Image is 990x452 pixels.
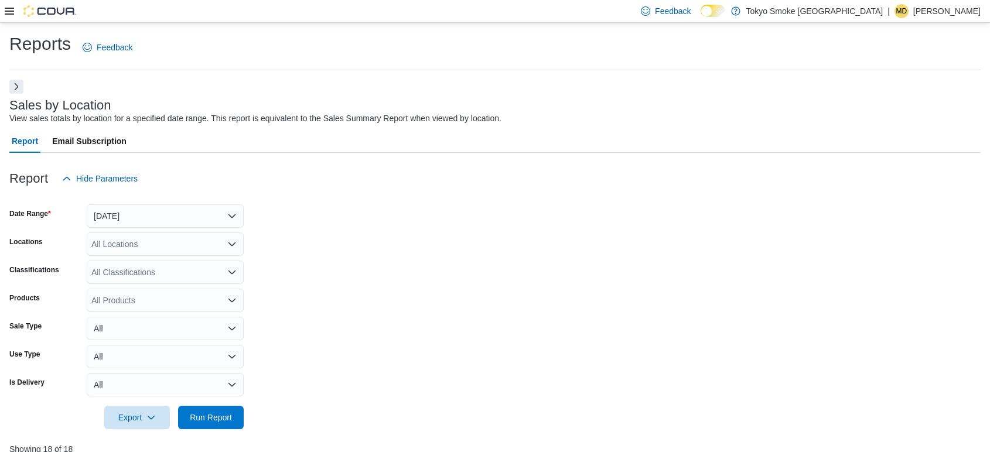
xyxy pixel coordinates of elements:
label: Is Delivery [9,378,45,387]
button: All [87,373,244,396]
label: Sale Type [9,321,42,331]
p: | [887,4,890,18]
button: Next [9,80,23,94]
label: Products [9,293,40,303]
span: Run Report [190,412,232,423]
button: Hide Parameters [57,167,142,190]
h3: Report [9,172,48,186]
span: Export [111,406,163,429]
span: Feedback [655,5,691,17]
button: [DATE] [87,204,244,228]
button: Open list of options [227,296,237,305]
span: Report [12,129,38,153]
p: Tokyo Smoke [GEOGRAPHIC_DATA] [746,4,883,18]
button: Open list of options [227,239,237,249]
p: [PERSON_NAME] [913,4,981,18]
span: MD [896,4,907,18]
span: Email Subscription [52,129,127,153]
span: Dark Mode [701,17,701,18]
label: Use Type [9,350,40,359]
a: Feedback [78,36,137,59]
button: All [87,345,244,368]
span: Hide Parameters [76,173,138,184]
h1: Reports [9,32,71,56]
img: Cova [23,5,76,17]
button: Open list of options [227,268,237,277]
button: All [87,317,244,340]
label: Locations [9,237,43,246]
input: Dark Mode [701,5,725,17]
button: Export [104,406,170,429]
button: Run Report [178,406,244,429]
h3: Sales by Location [9,98,111,112]
div: View sales totals by location for a specified date range. This report is equivalent to the Sales ... [9,112,501,125]
label: Date Range [9,209,51,218]
span: Feedback [97,42,132,53]
label: Classifications [9,265,59,275]
div: Matthew Dodgson [895,4,909,18]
